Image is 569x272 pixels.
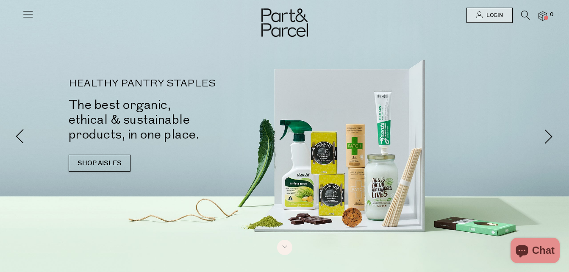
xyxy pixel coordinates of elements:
span: Login [484,12,503,19]
img: Part&Parcel [261,8,308,37]
p: HEALTHY PANTRY STAPLES [69,79,297,89]
a: SHOP AISLES [69,155,130,172]
a: 0 [538,11,547,20]
a: Login [466,8,513,23]
h2: The best organic, ethical & sustainable products, in one place. [69,97,297,142]
span: 0 [548,11,555,19]
inbox-online-store-chat: Shopify online store chat [508,238,562,265]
